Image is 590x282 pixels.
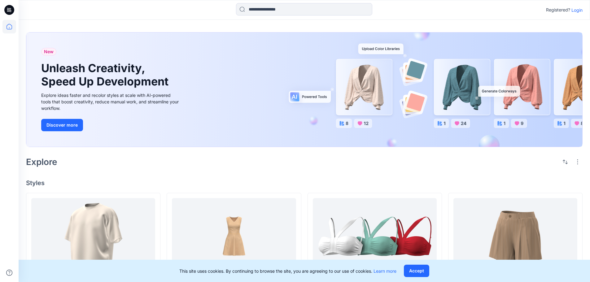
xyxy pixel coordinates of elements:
a: Bra 001 default 2025.1 again [313,198,437,275]
h2: Explore [26,157,57,167]
p: Login [571,7,583,13]
p: Registered? [546,6,570,14]
h1: Unleash Creativity, Speed Up Development [41,62,171,88]
a: Discover more [41,119,181,131]
button: Discover more [41,119,83,131]
button: Accept [404,265,429,277]
a: test style [172,198,296,275]
a: Learn more [374,268,396,274]
a: BW 2025.2 Webinar Mens Garment 1 [31,198,155,275]
span: New [44,48,54,55]
h4: Styles [26,179,583,187]
div: Explore ideas faster and recolor styles at scale with AI-powered tools that boost creativity, red... [41,92,181,111]
p: This site uses cookies. By continuing to browse the site, you are agreeing to our use of cookies. [179,268,396,274]
a: BW 2025.2 Webinar Womens Shorts [453,198,577,275]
